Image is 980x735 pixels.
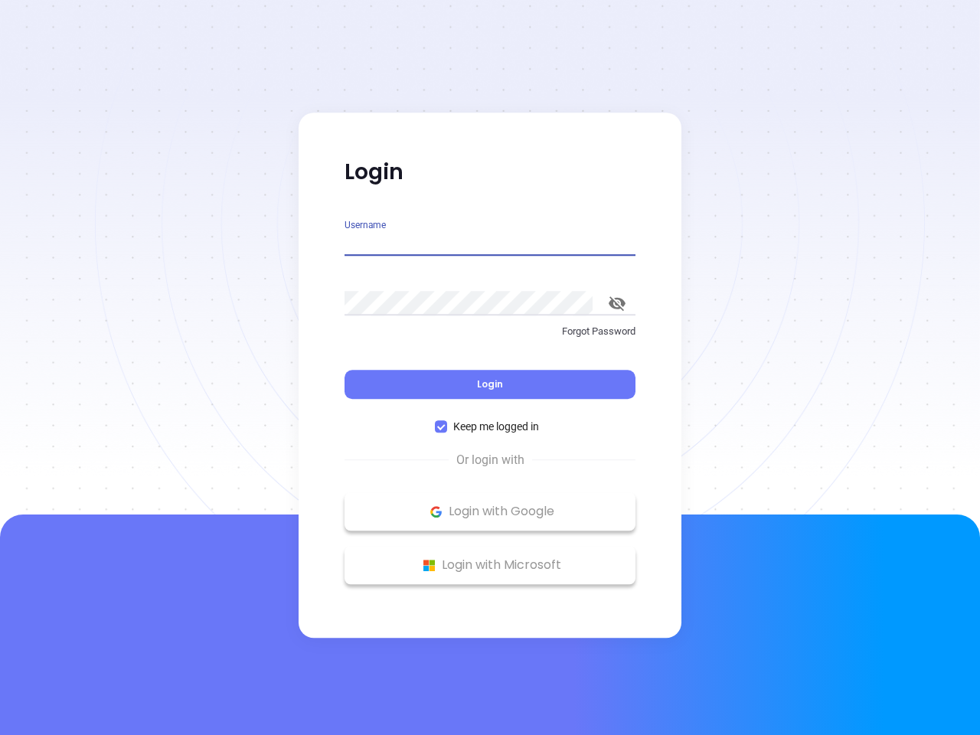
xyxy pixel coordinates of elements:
[345,324,635,339] p: Forgot Password
[447,418,545,435] span: Keep me logged in
[345,492,635,531] button: Google Logo Login with Google
[420,556,439,575] img: Microsoft Logo
[352,500,628,523] p: Login with Google
[352,554,628,577] p: Login with Microsoft
[477,377,503,390] span: Login
[345,370,635,399] button: Login
[345,324,635,351] a: Forgot Password
[345,546,635,584] button: Microsoft Logo Login with Microsoft
[345,220,386,230] label: Username
[599,285,635,322] button: toggle password visibility
[426,502,446,521] img: Google Logo
[449,451,532,469] span: Or login with
[345,158,635,186] p: Login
